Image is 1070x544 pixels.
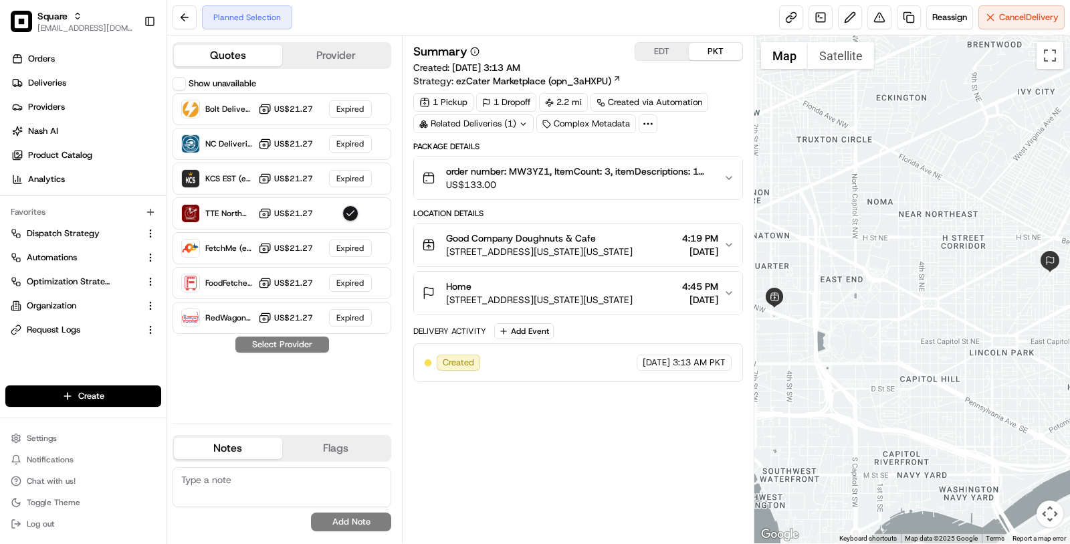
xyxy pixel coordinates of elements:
div: Expired [329,309,372,327]
span: Pylon [133,331,162,341]
div: Expired [329,170,372,187]
button: Show street map [761,42,808,69]
button: PKT [689,43,742,60]
span: Bolt Deliveries (ezCater EST) [205,104,253,114]
button: Automations [5,247,161,268]
button: US$21.27 [258,137,313,151]
span: [DATE] [682,245,718,258]
button: order number: MW3YZ1, ItemCount: 3, itemDescriptions: 1 Huge Mini Doughnut Tray, 2 Barista Box of... [414,157,742,199]
a: Organization [11,300,140,312]
button: Start new chat [227,131,243,147]
a: Created via Automation [591,93,708,112]
span: [DATE] [118,243,146,254]
span: US$21.27 [274,173,313,184]
button: US$21.27 [258,242,313,255]
span: US$133.00 [446,178,713,191]
span: US$21.27 [274,208,313,219]
button: Keyboard shortcuts [839,534,897,543]
div: Start new chat [60,127,219,141]
img: Nash [13,13,40,39]
p: Welcome 👋 [13,53,243,74]
span: [STREET_ADDRESS][US_STATE][US_STATE] [446,245,633,258]
input: Clear [35,86,221,100]
button: Log out [5,515,161,533]
a: Providers [5,96,167,118]
span: Created [443,357,474,369]
span: Created: [413,61,520,74]
button: Toggle fullscreen view [1037,42,1063,69]
h3: Summary [413,46,467,58]
button: Request Logs [5,319,161,341]
img: Masood Aslam [13,230,35,252]
a: Product Catalog [5,145,167,166]
a: 💻API Documentation [108,293,220,317]
span: US$21.27 [274,278,313,288]
span: TTE North [US_STATE] (ezCater) [205,208,253,219]
a: ezCater Marketplace (opn_3aHXPU) [456,74,621,88]
span: 4:19 PM [682,232,718,245]
div: Complex Metadata [536,114,636,133]
button: US$21.27 [258,311,313,325]
div: Expired [329,274,372,292]
span: Providers [28,101,65,113]
span: [PERSON_NAME] [41,207,108,217]
span: US$21.27 [274,104,313,114]
a: Request Logs [11,324,140,336]
span: Orders [28,53,55,65]
button: Optimization Strategy [5,271,161,292]
img: 1736555255976-a54dd68f-1ca7-489b-9aae-adbdc363a1c4 [13,127,37,151]
span: Notifications [27,454,74,465]
div: 📗 [13,300,24,310]
span: Settings [27,433,57,444]
img: Google [758,526,802,543]
div: 1 Dropoff [476,93,536,112]
span: • [111,207,116,217]
button: US$21.27 [258,172,313,185]
button: Good Company Doughnuts & Cafe[STREET_ADDRESS][US_STATE][US_STATE]4:19 PM[DATE] [414,223,742,266]
span: Request Logs [27,324,80,336]
span: Automations [27,252,77,264]
div: Location Details [413,208,743,219]
label: Show unavailable [189,78,256,90]
div: Related Deliveries (1) [413,114,534,133]
button: Map camera controls [1037,501,1063,527]
span: Home [446,280,471,293]
span: Deliveries [28,77,66,89]
button: Settings [5,429,161,448]
button: US$21.27 [258,207,313,220]
div: Favorites [5,201,161,223]
span: [DATE] 3:13 AM [452,62,520,74]
div: Expired [329,135,372,153]
a: Open this area in Google Maps (opens a new window) [758,526,802,543]
span: US$21.27 [274,139,313,149]
span: US$21.27 [274,243,313,254]
button: Organization [5,295,161,316]
img: RedWagon (ezCater) [182,309,199,327]
span: Analytics [28,173,65,185]
button: Chat with us! [5,472,161,490]
span: API Documentation [126,298,215,312]
span: Reassign [932,11,967,23]
span: Knowledge Base [27,298,102,312]
div: Delivery Activity [413,326,486,337]
span: order number: MW3YZ1, ItemCount: 3, itemDescriptions: 1 Huge Mini Doughnut Tray, 2 Barista Box of... [446,165,713,178]
button: Provider [282,45,391,66]
div: 2.2 mi [539,93,588,112]
span: • [111,243,116,254]
span: Optimization Strategy [27,276,111,288]
button: [EMAIL_ADDRESS][DOMAIN_NAME] [37,23,133,33]
button: Flags [282,438,391,459]
span: 4:45 PM [682,280,718,293]
span: KCS EST (ezCater) [205,173,253,184]
img: NC Deliveries (ezCater) [182,135,199,153]
span: RedWagon (ezCater) [205,312,253,323]
div: Strategy: [413,74,621,88]
span: Chat with us! [27,476,76,486]
a: Powered byPylon [94,331,162,341]
div: Expired [329,100,372,118]
span: NC Deliveries (ezCater) [205,139,253,149]
a: Optimization Strategy [11,276,140,288]
span: [DATE] [118,207,146,217]
a: 📗Knowledge Base [8,293,108,317]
